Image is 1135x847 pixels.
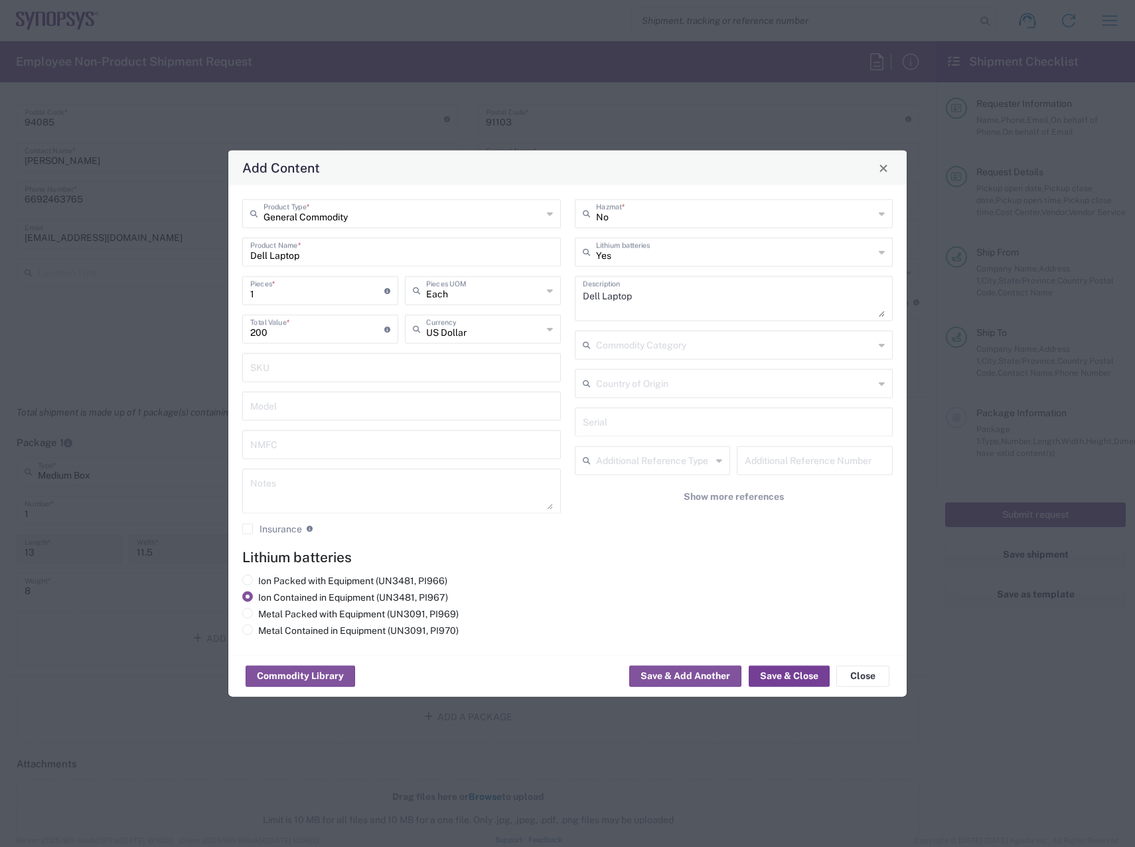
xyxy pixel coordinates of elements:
label: Ion Contained in Equipment (UN3481, PI967) [242,591,448,603]
button: Commodity Library [246,666,355,687]
h4: Add Content [242,158,320,177]
span: Show more references [684,491,784,503]
label: Metal Packed with Equipment (UN3091, PI969) [242,608,459,620]
button: Save & Close [749,666,830,687]
label: Metal Contained in Equipment (UN3091, PI970) [242,625,459,637]
h4: Lithium batteries [242,549,893,566]
button: Close [836,666,889,687]
label: Ion Packed with Equipment (UN3481, PI966) [242,575,447,587]
button: Save & Add Another [629,666,741,687]
button: Close [874,159,893,177]
label: Insurance [242,524,302,534]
